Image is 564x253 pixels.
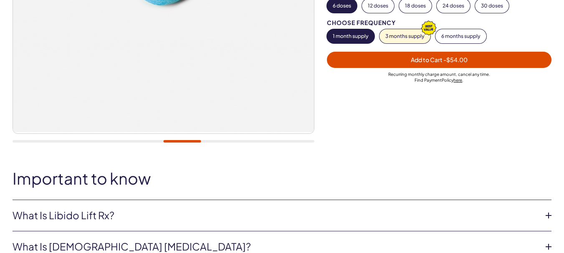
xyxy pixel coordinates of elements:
button: 3 months supply [379,29,430,43]
a: here [453,78,462,83]
span: - $54.00 [443,56,468,63]
button: Add to Cart -$54.00 [327,52,551,68]
button: 6 months supply [435,29,486,43]
div: Choose Frequency [327,20,551,26]
span: Find Payment [415,78,442,83]
button: 1 month supply [327,29,374,43]
span: Add to Cart [411,56,468,63]
a: What is Libido Lift Rx? [13,208,538,223]
div: Recurring monthly charge amount , cancel any time. Policy . [327,71,551,83]
h2: Important to know [13,170,551,187]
